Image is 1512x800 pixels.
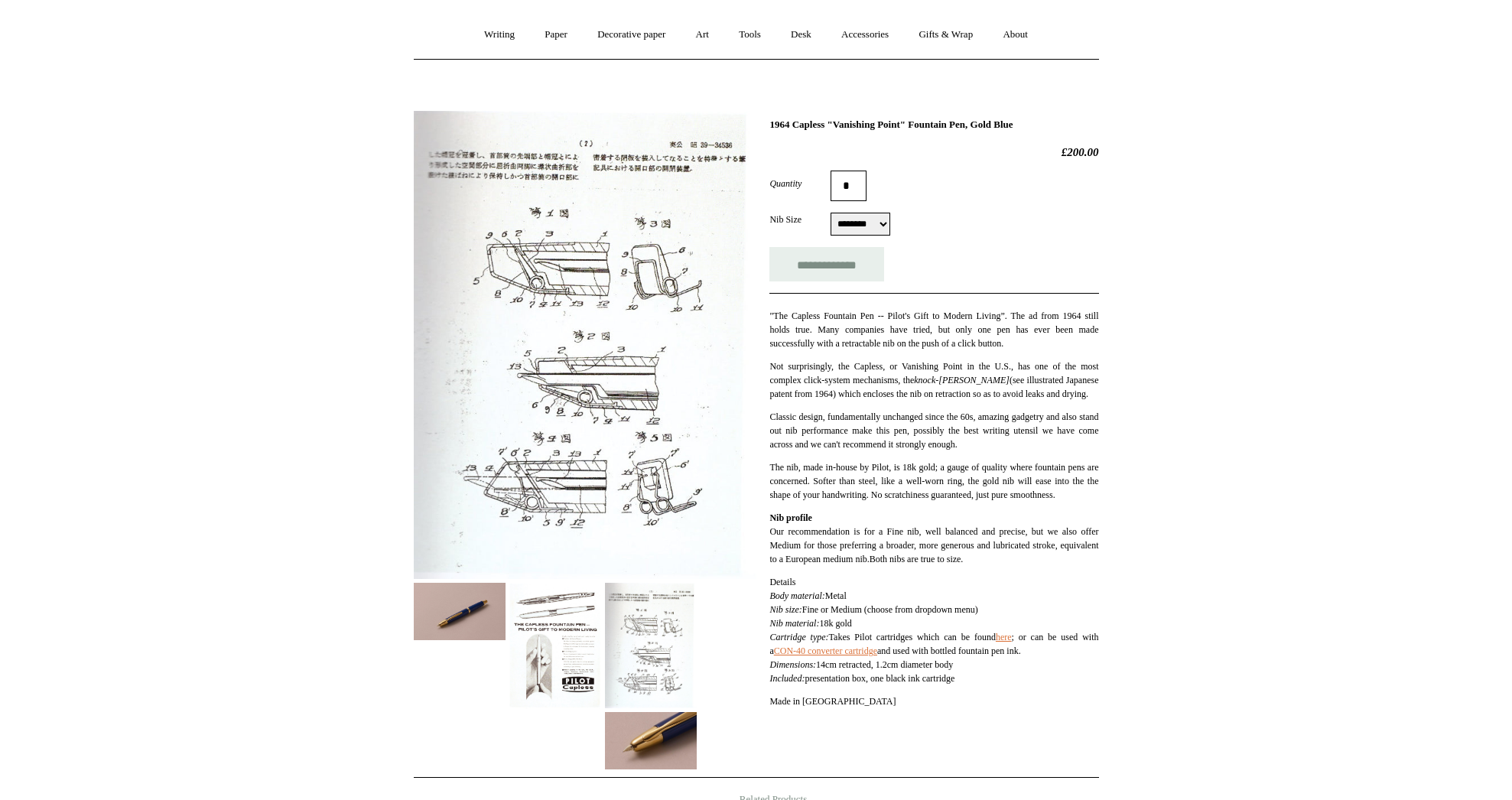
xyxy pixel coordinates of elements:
[870,554,964,564] span: Both nibs are true to size.
[769,213,831,226] label: Nib Size
[605,712,697,769] img: 1964 Capless "Vanishing Point" Fountain Pen, Gold Blue
[914,375,1010,385] i: knock-[PERSON_NAME]
[769,411,1098,450] span: Classic design, fundamentally unchanged since the 60s, amazing gadgetry and also stand out nib pe...
[769,462,1098,500] span: The nib, made in-house by Pilot, is 18k gold; a gauge of quality where fountain pens are concerne...
[470,15,528,55] a: Writing
[828,15,902,55] a: Accessories
[769,512,811,523] strong: Nib profile
[769,696,896,707] span: Made in [GEOGRAPHIC_DATA]
[769,575,1098,685] p: Details Metal Fine or Medium (choose from dropdown menu) 18k gold Takes Pilot cartridges which ca...
[414,583,506,640] img: 1964 Capless "Vanishing Point" Fountain Pen, Gold Blue
[769,311,1098,349] span: "The Capless Fountain Pen -- Pilot's Gift to Modern Living”. The ad from 1964 still holds true. M...
[769,673,805,684] i: Included:
[774,646,877,656] a: CON-40 converter cartridge
[769,618,819,629] i: Nib material:
[769,119,1098,131] h1: 1964 Capless "Vanishing Point" Fountain Pen, Gold Blue
[769,361,1098,399] span: Not surprisingly, the Capless, or Vanishing Point in the U.S., has one of the most complex click-...
[777,15,825,55] a: Desk
[584,15,679,55] a: Decorative paper
[682,15,723,55] a: Art
[769,145,1098,159] h2: £200.00
[905,15,987,55] a: Gifts & Wrap
[414,111,756,579] img: 1964 Capless "Vanishing Point" Fountain Pen, Gold Blue
[605,583,697,708] img: 1964 Capless "Vanishing Point" Fountain Pen, Gold Blue
[769,604,802,615] i: Nib size:
[769,590,824,601] i: Body material:
[769,526,1098,564] span: Our recommendation is for a Fine nib, well balanced and precise, but we also offer Medium for tho...
[769,632,828,642] i: Cartridge type:
[725,15,775,55] a: Tools
[531,15,581,55] a: Paper
[509,583,601,709] img: 1964 Capless "Vanishing Point" Fountain Pen, Gold Blue
[769,659,816,670] i: Dimensions:
[769,177,831,190] label: Quantity
[996,632,1012,642] a: here
[989,15,1042,55] a: About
